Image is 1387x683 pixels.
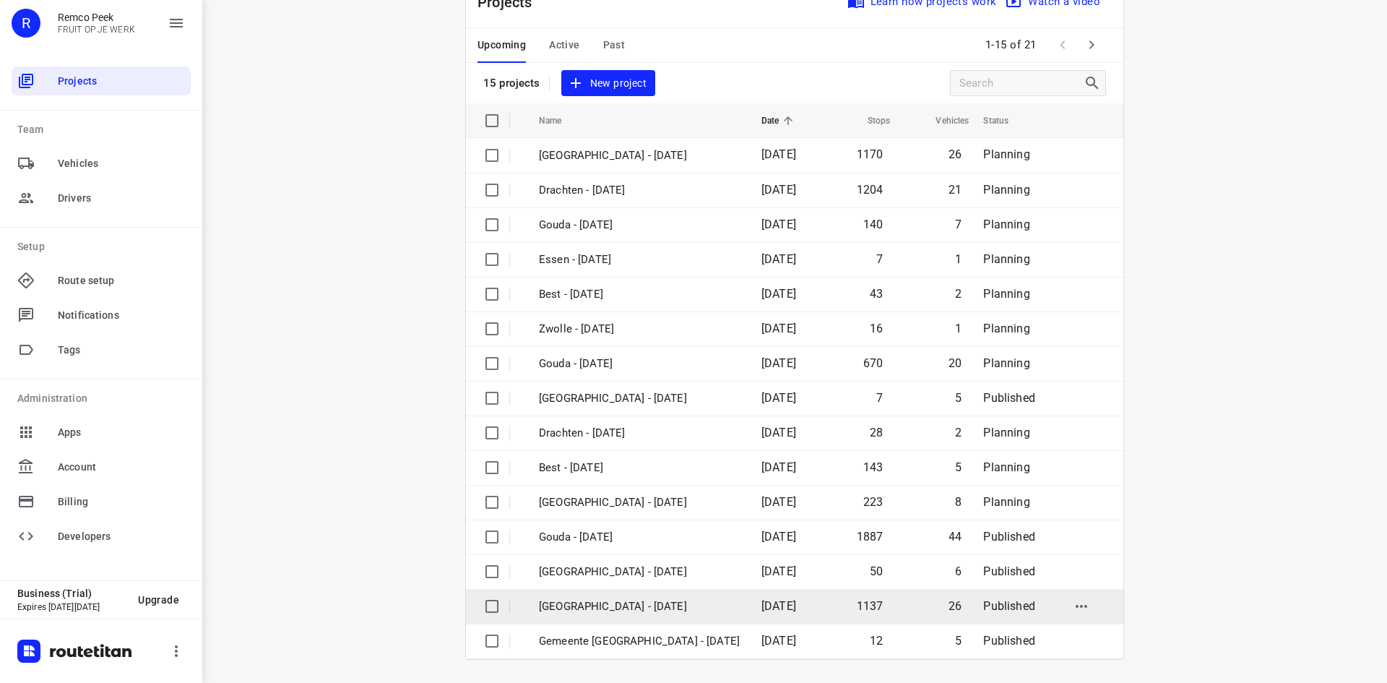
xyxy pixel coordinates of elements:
[983,322,1029,335] span: Planning
[955,426,962,439] span: 2
[863,495,883,509] span: 223
[761,426,796,439] span: [DATE]
[761,564,796,578] span: [DATE]
[955,564,962,578] span: 6
[761,287,796,301] span: [DATE]
[12,301,191,330] div: Notifications
[1077,30,1106,59] span: Next Page
[17,588,126,599] p: Business (Trial)
[539,598,740,615] p: [GEOGRAPHIC_DATA] - [DATE]
[870,287,883,301] span: 43
[603,36,626,54] span: Past
[870,322,883,335] span: 16
[58,74,185,89] span: Projects
[983,530,1035,544] span: Published
[870,634,883,648] span: 12
[478,36,526,54] span: Upcoming
[539,147,740,164] p: Zwolle - Wednesday
[949,356,962,370] span: 20
[761,112,798,129] span: Date
[983,287,1029,301] span: Planning
[949,530,962,544] span: 44
[980,30,1042,61] span: 1-15 of 21
[949,183,962,197] span: 21
[761,252,796,266] span: [DATE]
[17,602,126,612] p: Expires [DATE][DATE]
[483,77,540,90] p: 15 projects
[955,495,962,509] span: 8
[549,36,579,54] span: Active
[863,356,883,370] span: 670
[955,634,962,648] span: 5
[58,308,185,323] span: Notifications
[870,426,883,439] span: 28
[539,252,740,268] p: Essen - [DATE]
[12,184,191,212] div: Drivers
[539,425,740,442] p: Drachten - [DATE]
[857,530,883,544] span: 1887
[761,460,796,474] span: [DATE]
[857,599,883,613] span: 1137
[12,266,191,295] div: Route setup
[955,252,962,266] span: 1
[955,391,962,405] span: 5
[983,147,1029,161] span: Planning
[1084,74,1105,92] div: Search
[955,218,962,231] span: 7
[983,252,1029,266] span: Planning
[849,112,891,129] span: Stops
[17,391,191,406] p: Administration
[12,149,191,178] div: Vehicles
[983,564,1035,578] span: Published
[12,335,191,364] div: Tags
[17,239,191,254] p: Setup
[955,460,962,474] span: 5
[58,156,185,171] span: Vehicles
[761,218,796,231] span: [DATE]
[876,391,883,405] span: 7
[761,147,796,161] span: [DATE]
[983,426,1029,439] span: Planning
[58,494,185,510] span: Billing
[58,529,185,544] span: Developers
[58,191,185,206] span: Drivers
[58,343,185,358] span: Tags
[955,287,962,301] span: 2
[570,74,647,93] span: New project
[983,460,1029,474] span: Planning
[949,599,962,613] span: 26
[870,564,883,578] span: 50
[539,356,740,372] p: Gouda - [DATE]
[761,183,796,197] span: [DATE]
[761,356,796,370] span: [DATE]
[761,322,796,335] span: [DATE]
[12,487,191,516] div: Billing
[761,530,796,544] span: [DATE]
[539,286,740,303] p: Best - Friday
[983,495,1029,509] span: Planning
[58,25,135,35] p: FRUIT OP JE WERK
[12,418,191,447] div: Apps
[12,522,191,551] div: Developers
[58,273,185,288] span: Route setup
[983,634,1035,648] span: Published
[1048,30,1077,59] span: Previous Page
[539,182,740,199] p: Drachten - [DATE]
[983,356,1029,370] span: Planning
[857,183,883,197] span: 1204
[58,460,185,475] span: Account
[863,460,883,474] span: 143
[857,147,883,161] span: 1170
[983,183,1029,197] span: Planning
[138,594,179,606] span: Upgrade
[761,391,796,405] span: [DATE]
[955,322,962,335] span: 1
[539,460,740,476] p: Best - [DATE]
[17,122,191,137] p: Team
[539,390,740,407] p: Gemeente Rotterdam - Thursday
[959,72,1084,95] input: Search projects
[12,452,191,481] div: Account
[761,634,796,648] span: [DATE]
[761,599,796,613] span: [DATE]
[983,112,1027,129] span: Status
